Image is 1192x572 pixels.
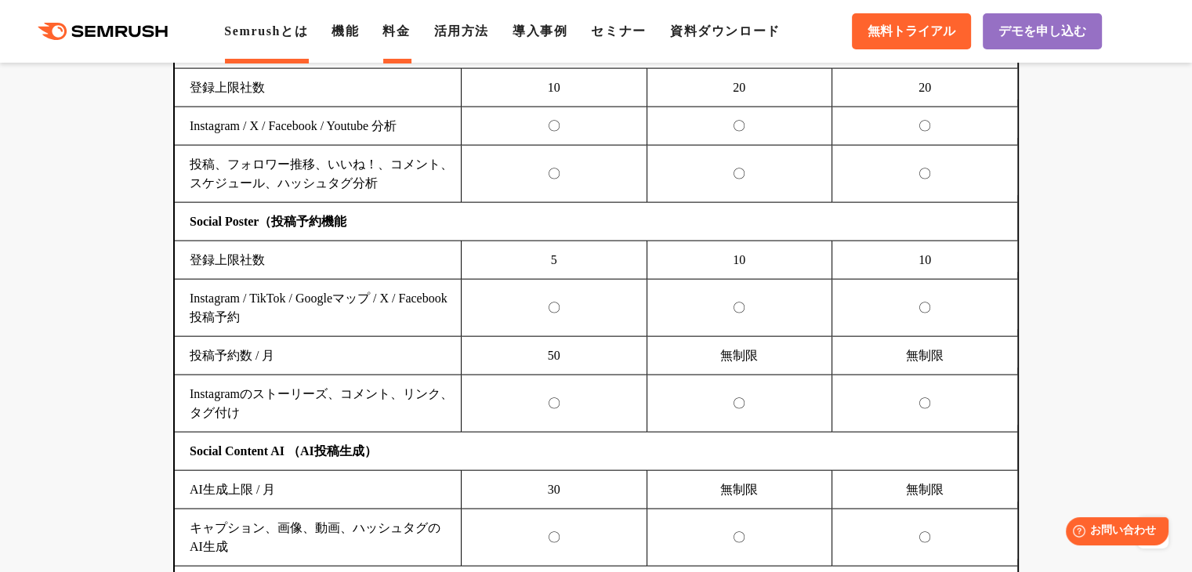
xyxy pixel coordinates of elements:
td: 50 [462,337,647,375]
td: 無制限 [832,471,1018,509]
td: 10 [832,241,1018,280]
a: 機能 [332,24,359,38]
a: 料金 [382,24,410,38]
td: 〇 [462,107,647,146]
td: 30 [462,471,647,509]
b: Social Content AI （AI投稿生成） [190,444,377,458]
td: 〇 [832,280,1018,337]
td: 10 [647,241,832,280]
td: 20 [647,69,832,107]
td: 〇 [647,280,832,337]
td: Instagram / X / Facebook / Youtube 分析 [175,107,462,146]
b: Social Poster（投稿予約機能 [190,215,346,228]
td: Instagram / TikTok / Googleマップ / X / Facebook 投稿予約 [175,280,462,337]
td: 20 [832,69,1018,107]
td: 投稿、フォロワー推移、いいね！、コメント、スケジュール、ハッシュタグ分析 [175,146,462,203]
td: 無制限 [647,471,832,509]
td: AI生成上限 / 月 [175,471,462,509]
td: 投稿予約数 / 月 [175,337,462,375]
td: 登録上限社数 [175,69,462,107]
td: 〇 [462,280,647,337]
td: 〇 [462,146,647,203]
td: Instagramのストーリーズ、コメント、リンク、タグ付け [175,375,462,433]
iframe: Help widget launcher [1053,511,1175,555]
td: 無制限 [832,337,1018,375]
span: 無料トライアル [868,24,955,40]
td: 〇 [462,375,647,433]
a: デモを申し込む [983,13,1102,49]
td: 5 [462,241,647,280]
td: 〇 [832,509,1018,567]
a: セミナー [591,24,646,38]
td: 〇 [832,375,1018,433]
a: Semrushとは [224,24,308,38]
td: 〇 [647,375,832,433]
td: 登録上限社数 [175,241,462,280]
td: 〇 [832,107,1018,146]
td: 〇 [832,146,1018,203]
td: 〇 [647,107,832,146]
a: 無料トライアル [852,13,971,49]
td: 無制限 [647,337,832,375]
a: 導入事例 [513,24,567,38]
td: 〇 [647,509,832,567]
td: 〇 [462,509,647,567]
td: キャプション、画像、動画、ハッシュタグのAI生成 [175,509,462,567]
a: 資料ダウンロード [670,24,781,38]
td: 10 [462,69,647,107]
td: 〇 [647,146,832,203]
span: デモを申し込む [998,24,1086,40]
a: 活用方法 [434,24,489,38]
